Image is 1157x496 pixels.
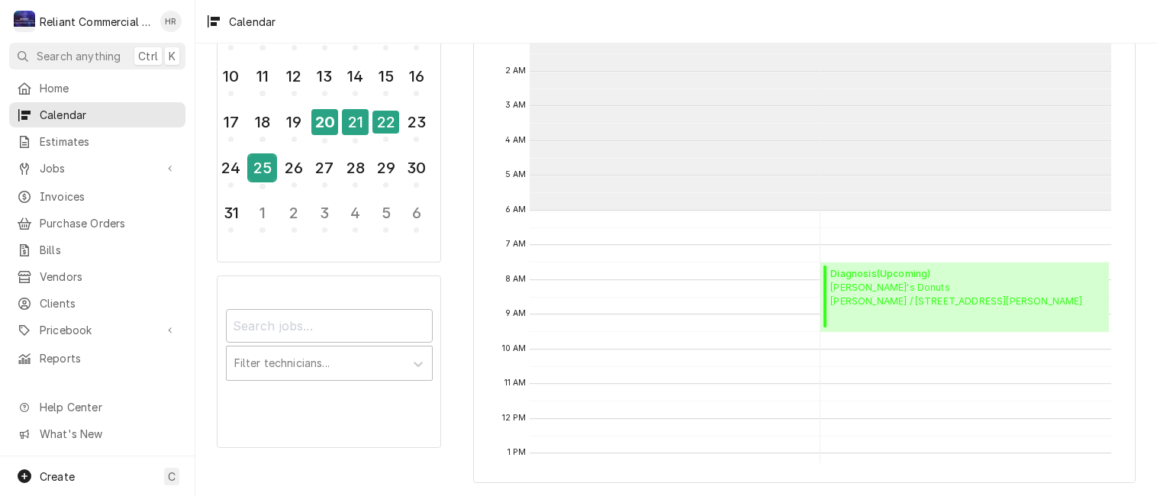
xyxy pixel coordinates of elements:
a: Vendors [9,264,185,289]
span: Purchase Orders [40,215,178,231]
span: Ctrl [138,48,158,64]
div: 18 [250,111,274,134]
span: C [168,469,176,485]
span: K [169,48,176,64]
span: 4 AM [501,134,530,147]
span: 5 AM [501,169,530,181]
div: 5 [374,201,398,224]
div: 2 [282,201,306,224]
div: Reliant Commercial Appliance Repair LLC's Avatar [14,11,35,32]
a: Home [9,76,185,101]
a: Purchase Orders [9,211,185,236]
span: 3 AM [501,99,530,111]
span: Home [40,80,178,96]
div: 19 [282,111,306,134]
div: 31 [219,201,243,224]
span: Bills [40,242,178,258]
a: Go to Pricebook [9,317,185,343]
span: Reports [40,350,178,366]
div: 4 [343,201,367,224]
div: 23 [404,111,428,134]
div: 20 [311,109,338,135]
span: Calendar [40,107,178,123]
span: 11 AM [501,377,530,389]
div: 28 [343,156,367,179]
span: Vendors [40,269,178,285]
div: 13 [313,65,337,88]
div: HR [160,11,182,32]
a: Estimates [9,129,185,154]
div: 14 [343,65,367,88]
div: Heath Reed's Avatar [160,11,182,32]
span: 8 AM [501,273,530,285]
button: Search anythingCtrlK [9,43,185,69]
a: Calendar [9,102,185,127]
div: [Service] Diagnosis Jack's Donuts Anderson / 2668 Gateway Dr, Anderson, CA 96007 ID: JOB-141 Stat... [820,262,1110,332]
span: Invoices [40,188,178,205]
div: Diagnosis(Upcoming)[PERSON_NAME]'s Donuts[PERSON_NAME] / [STREET_ADDRESS][PERSON_NAME] [820,262,1110,332]
div: 22 [372,111,399,134]
span: Clients [40,295,178,311]
span: What's New [40,426,176,442]
div: Reliant Commercial Appliance Repair LLC [40,14,152,30]
a: Go to Jobs [9,156,185,181]
div: 16 [404,65,428,88]
span: Help Center [40,399,176,415]
span: 1 PM [504,446,530,459]
span: Jobs [40,160,155,176]
a: Go to What's New [9,421,185,446]
div: 30 [404,156,428,179]
input: Search jobs... [226,309,433,343]
span: Search anything [37,48,121,64]
span: 12 PM [498,412,530,424]
div: 1 [250,201,274,224]
div: Calendar Filters [226,295,433,397]
span: 7 AM [502,238,530,250]
div: 15 [374,65,398,88]
span: [PERSON_NAME]'s Donuts [PERSON_NAME] / [STREET_ADDRESS][PERSON_NAME] [830,281,1082,308]
div: 21 [342,109,369,135]
span: 10 AM [498,343,530,355]
div: 6 [404,201,428,224]
span: 2 AM [501,65,530,77]
div: 10 [219,65,243,88]
div: R [14,11,35,32]
span: Create [40,470,75,483]
div: 26 [282,156,306,179]
div: 25 [249,155,276,181]
span: Estimates [40,134,178,150]
div: 27 [313,156,337,179]
div: 12 [282,65,306,88]
a: Clients [9,291,185,316]
div: 17 [219,111,243,134]
div: Calendar Filters [217,275,441,448]
a: Reports [9,346,185,371]
span: 6 AM [501,204,530,216]
a: Go to Help Center [9,395,185,420]
span: Pricebook [40,322,155,338]
div: 24 [219,156,243,179]
span: Diagnosis ( Upcoming ) [830,267,1082,281]
div: 3 [313,201,337,224]
a: Bills [9,237,185,262]
div: 29 [374,156,398,179]
div: 11 [250,65,274,88]
span: 9 AM [501,308,530,320]
a: Invoices [9,184,185,209]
